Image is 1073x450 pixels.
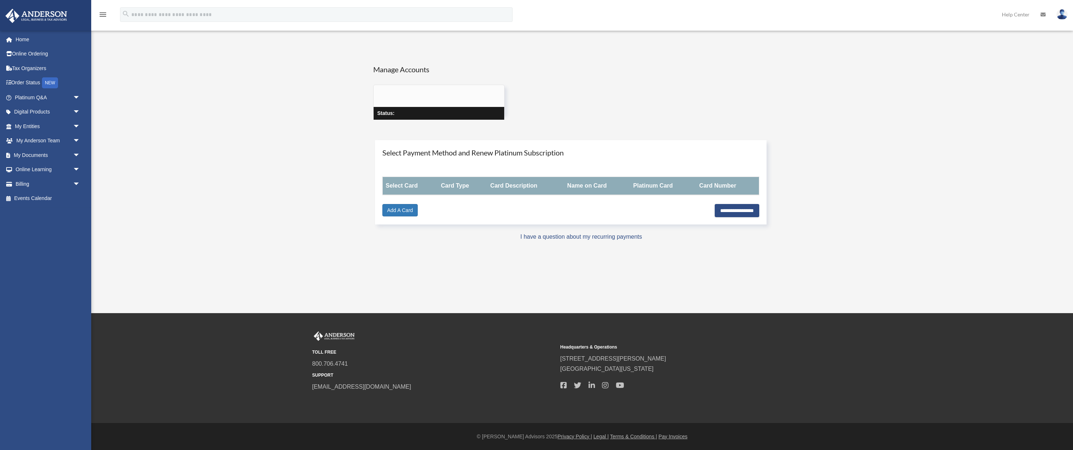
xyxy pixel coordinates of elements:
[312,331,356,341] img: Anderson Advisors Platinum Portal
[5,105,91,119] a: Digital Productsarrow_drop_down
[312,384,411,390] a: [EMAIL_ADDRESS][DOMAIN_NAME]
[594,434,609,439] a: Legal |
[487,177,564,195] th: Card Description
[3,9,69,23] img: Anderson Advisors Platinum Portal
[560,366,654,372] a: [GEOGRAPHIC_DATA][US_STATE]
[5,191,91,206] a: Events Calendar
[73,105,88,120] span: arrow_drop_down
[73,119,88,134] span: arrow_drop_down
[312,361,348,367] a: 800.706.4741
[373,64,505,74] h4: Manage Accounts
[382,147,759,158] h4: Select Payment Method and Renew Platinum Subscription
[5,177,91,191] a: Billingarrow_drop_down
[99,13,107,19] a: menu
[5,162,91,177] a: Online Learningarrow_drop_down
[122,10,130,18] i: search
[5,148,91,162] a: My Documentsarrow_drop_down
[312,372,555,379] small: SUPPORT
[312,349,555,356] small: TOLL FREE
[560,343,803,351] small: Headquarters & Operations
[5,90,91,105] a: Platinum Q&Aarrow_drop_down
[5,76,91,91] a: Order StatusNEW
[696,177,759,195] th: Card Number
[557,434,592,439] a: Privacy Policy |
[377,110,394,116] strong: Status:
[73,177,88,192] span: arrow_drop_down
[42,77,58,88] div: NEW
[73,162,88,177] span: arrow_drop_down
[99,10,107,19] i: menu
[564,177,630,195] th: Name on Card
[73,148,88,163] span: arrow_drop_down
[1057,9,1068,20] img: User Pic
[5,61,91,76] a: Tax Organizers
[5,119,91,134] a: My Entitiesarrow_drop_down
[5,47,91,61] a: Online Ordering
[610,434,657,439] a: Terms & Conditions |
[5,134,91,148] a: My Anderson Teamarrow_drop_down
[659,434,687,439] a: Pay Invoices
[520,234,642,240] a: I have a question about my recurring payments
[5,32,91,47] a: Home
[91,432,1073,441] div: © [PERSON_NAME] Advisors 2025
[438,177,487,195] th: Card Type
[73,134,88,149] span: arrow_drop_down
[560,355,666,362] a: [STREET_ADDRESS][PERSON_NAME]
[382,204,418,216] a: Add A Card
[383,177,438,195] th: Select Card
[630,177,696,195] th: Platinum Card
[73,90,88,105] span: arrow_drop_down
